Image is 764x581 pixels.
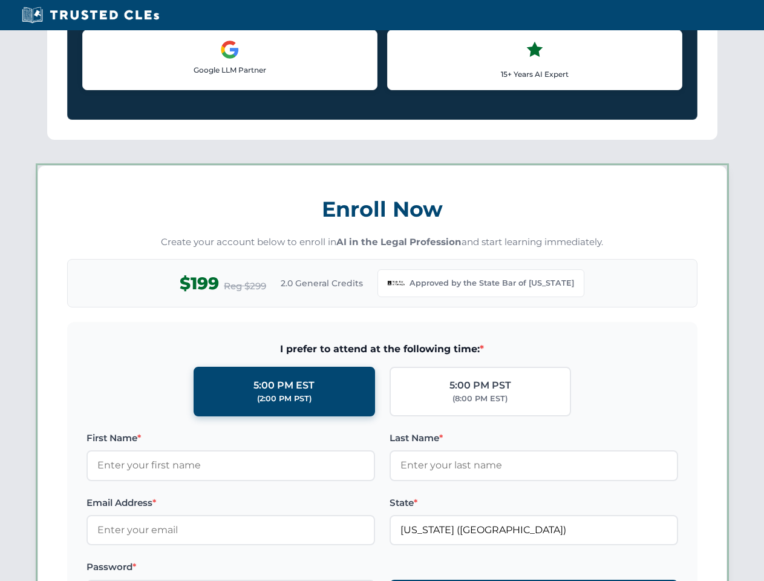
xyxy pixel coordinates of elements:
p: Create your account below to enroll in and start learning immediately. [67,235,697,249]
span: Reg $299 [224,279,266,294]
img: Google [220,40,240,59]
input: Enter your first name [87,450,375,481]
img: Georgia Bar [388,275,405,292]
strong: AI in the Legal Profession [336,236,462,248]
h3: Enroll Now [67,190,697,228]
div: (8:00 PM EST) [452,393,508,405]
div: 5:00 PM EST [253,378,315,393]
div: 5:00 PM PST [449,378,511,393]
div: (2:00 PM PST) [257,393,312,405]
label: Last Name [390,431,678,445]
label: First Name [87,431,375,445]
label: Email Address [87,496,375,510]
span: Approved by the State Bar of [US_STATE] [410,277,574,289]
input: Enter your email [87,515,375,545]
p: 15+ Years AI Expert [397,68,672,80]
img: Trusted CLEs [18,6,163,24]
span: $199 [180,270,219,297]
label: Password [87,560,375,574]
p: Google LLM Partner [93,64,367,76]
span: 2.0 General Credits [281,277,363,290]
input: Georgia (GA) [390,515,678,545]
label: State [390,496,678,510]
span: I prefer to attend at the following time: [87,341,678,357]
input: Enter your last name [390,450,678,481]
